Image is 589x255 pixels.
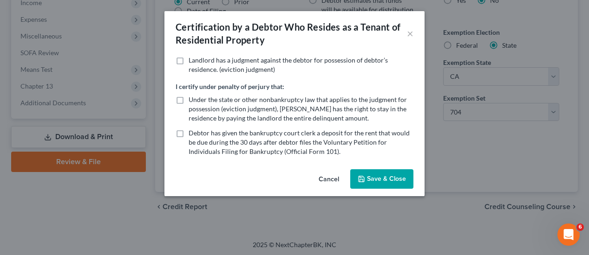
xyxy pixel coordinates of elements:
span: Debtor has given the bankruptcy court clerk a deposit for the rent that would be due during the 3... [189,129,410,155]
button: × [407,28,413,39]
button: Cancel [311,170,347,189]
button: Save & Close [350,169,413,189]
span: Landlord has a judgment against the debtor for possession of debtor’s residence. (eviction judgment) [189,56,388,73]
span: Under the state or other nonbankruptcy law that applies to the judgment for possession (eviction ... [189,96,407,122]
label: I certify under penalty of perjury that: [176,82,284,91]
div: Certification by a Debtor Who Resides as a Tenant of Residential Property [176,20,407,46]
span: 6 [576,223,584,231]
iframe: Intercom live chat [557,223,580,246]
